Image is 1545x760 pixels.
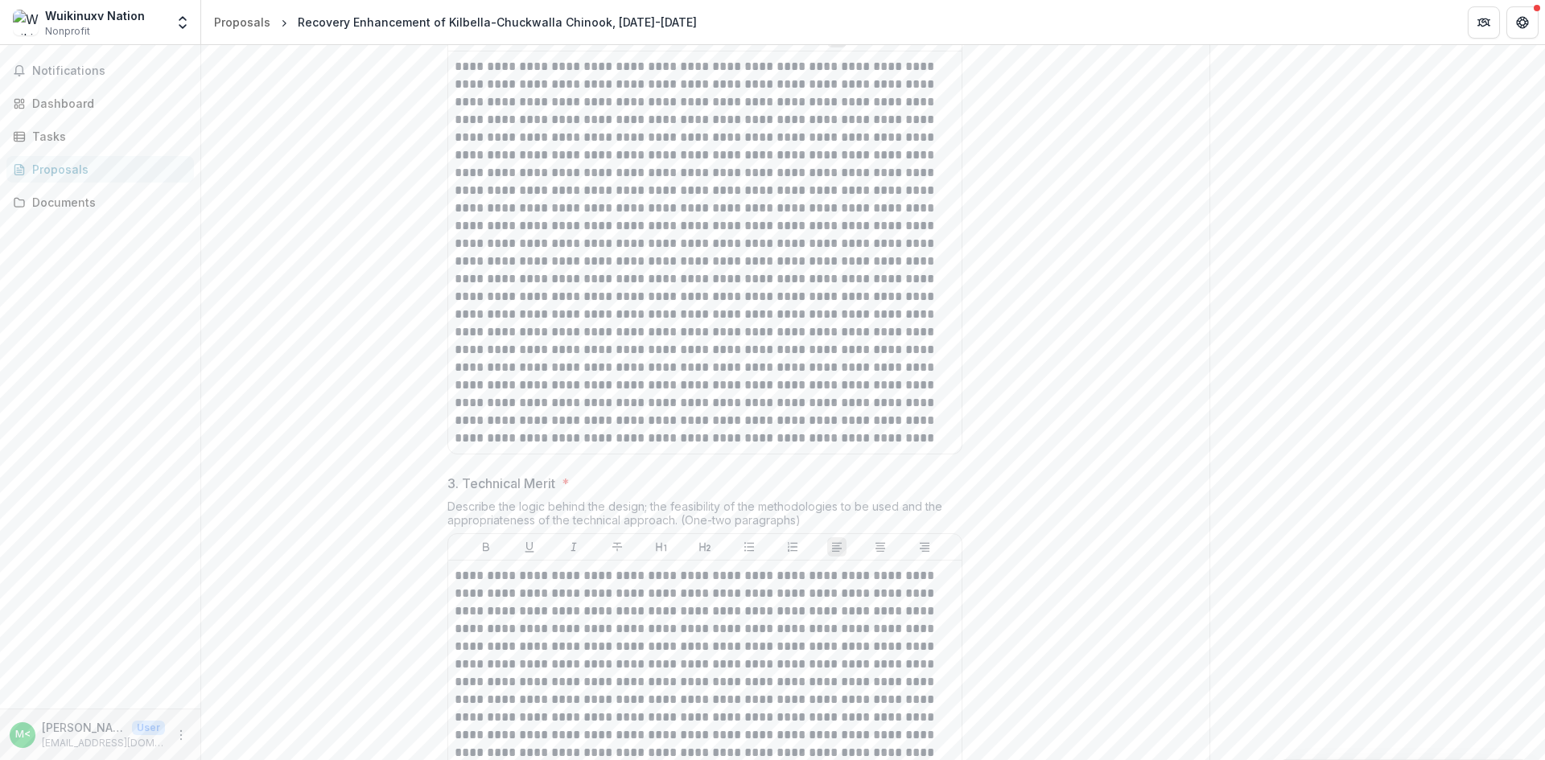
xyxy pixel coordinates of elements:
button: More [171,725,191,745]
p: 3. Technical Merit [447,474,555,493]
div: Describe the logic behind the design; the feasibility of the methodologies to be used and the app... [447,499,962,533]
div: Proposals [214,14,270,31]
button: Open entity switcher [171,6,194,39]
button: Notifications [6,58,194,84]
button: Get Help [1506,6,1539,39]
div: Tasks [32,128,181,145]
div: Megan Peruzzo <hatchery@wuikinuxv.net> [15,729,31,740]
img: Wuikinuxv Nation [13,10,39,35]
button: Bold [476,537,496,557]
a: Dashboard [6,90,194,117]
a: Proposals [6,156,194,183]
button: Heading 1 [652,537,671,557]
nav: breadcrumb [208,10,703,34]
button: Align Right [915,537,934,557]
a: Proposals [208,10,277,34]
p: User [132,721,165,735]
div: Proposals [32,161,181,178]
div: Recovery Enhancement of Kilbella-Chuckwalla Chinook, [DATE]-[DATE] [298,14,697,31]
a: Documents [6,189,194,216]
button: Align Left [827,537,847,557]
button: Underline [520,537,539,557]
a: Tasks [6,123,194,150]
button: Italicize [564,537,583,557]
span: Nonprofit [45,24,90,39]
p: [EMAIL_ADDRESS][DOMAIN_NAME] [42,736,165,750]
div: Documents [32,194,181,211]
span: Notifications [32,64,187,78]
button: Align Center [871,537,890,557]
button: Strike [608,537,627,557]
button: Heading 2 [695,537,715,557]
p: [PERSON_NAME] <[EMAIL_ADDRESS][DOMAIN_NAME]> [42,719,126,736]
button: Bullet List [740,537,759,557]
div: Wuikinuxv Nation [45,7,145,24]
button: Ordered List [783,537,802,557]
button: Partners [1468,6,1500,39]
div: Dashboard [32,95,181,112]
